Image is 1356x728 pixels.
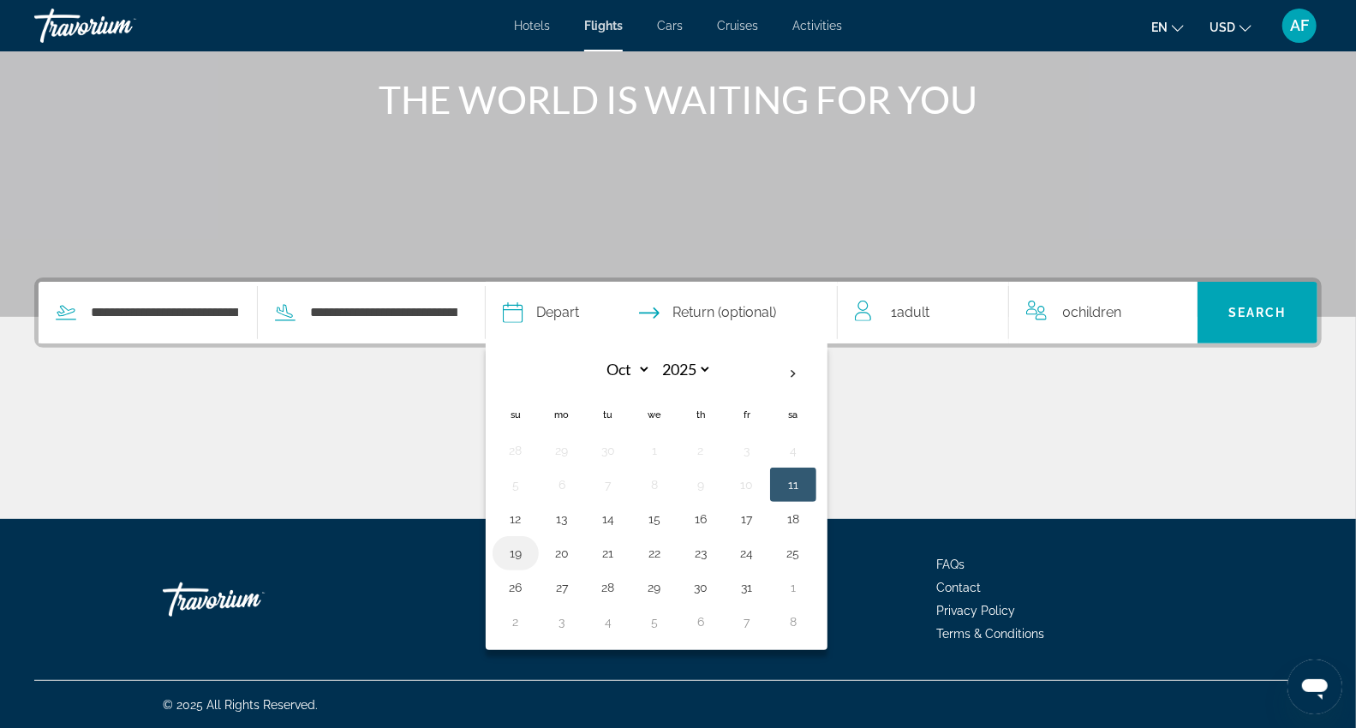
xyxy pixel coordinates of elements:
[687,576,714,600] button: Day 30
[1228,306,1287,319] span: Search
[770,355,816,394] button: Next month
[502,576,529,600] button: Day 26
[39,282,1317,343] div: Search widget
[780,576,807,600] button: Day 1
[780,541,807,565] button: Day 25
[657,19,683,33] a: Cars
[792,19,842,33] a: Activities
[780,507,807,531] button: Day 18
[641,610,668,634] button: Day 5
[584,19,623,33] a: Flights
[687,610,714,634] button: Day 6
[656,355,712,385] select: Select year
[641,576,668,600] button: Day 29
[1287,659,1342,714] iframe: Button to launch messaging window
[594,541,622,565] button: Day 21
[687,541,714,565] button: Day 23
[163,698,318,712] span: © 2025 All Rights Reserved.
[641,439,668,462] button: Day 1
[733,610,761,634] button: Day 7
[493,355,816,639] table: Left calendar grid
[595,355,651,385] select: Select month
[502,507,529,531] button: Day 12
[548,541,576,565] button: Day 20
[503,282,579,343] button: Select depart date
[838,282,1198,343] button: Travelers: 1 adult, 0 children
[936,604,1015,618] a: Privacy Policy
[514,19,550,33] a: Hotels
[34,3,206,48] a: Travorium
[717,19,758,33] a: Cruises
[1290,17,1309,34] span: AF
[687,439,714,462] button: Day 2
[733,507,761,531] button: Day 17
[357,77,1000,122] h1: THE WORLD IS WAITING FOR YOU
[163,574,334,625] a: Go Home
[1198,282,1317,343] button: Search
[548,610,576,634] button: Day 3
[687,507,714,531] button: Day 16
[936,627,1044,641] a: Terms & Conditions
[891,301,929,325] span: 1
[594,610,622,634] button: Day 4
[548,507,576,531] button: Day 13
[502,610,529,634] button: Day 2
[641,507,668,531] button: Day 15
[780,439,807,462] button: Day 4
[1062,301,1121,325] span: 0
[936,558,965,571] a: FAQs
[780,610,807,634] button: Day 8
[502,541,529,565] button: Day 19
[1210,15,1251,39] button: Change currency
[733,473,761,497] button: Day 10
[594,473,622,497] button: Day 7
[687,473,714,497] button: Day 9
[733,541,761,565] button: Day 24
[672,301,776,325] span: Return (optional)
[548,576,576,600] button: Day 27
[780,473,807,497] button: Day 11
[641,541,668,565] button: Day 22
[897,304,929,320] span: Adult
[1277,8,1322,44] button: User Menu
[1151,21,1168,34] span: en
[1071,304,1121,320] span: Children
[1210,21,1235,34] span: USD
[733,439,761,462] button: Day 3
[733,576,761,600] button: Day 31
[594,439,622,462] button: Day 30
[594,576,622,600] button: Day 28
[594,507,622,531] button: Day 14
[548,473,576,497] button: Day 6
[1151,15,1184,39] button: Change language
[502,473,529,497] button: Day 5
[641,473,668,497] button: Day 8
[502,439,529,462] button: Day 28
[936,581,981,594] a: Contact
[639,282,776,343] button: Select return date
[548,439,576,462] button: Day 29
